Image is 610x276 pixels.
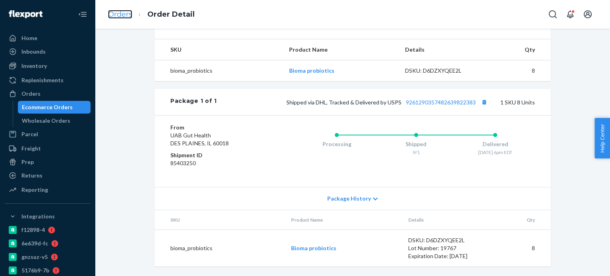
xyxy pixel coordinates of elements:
a: Returns [5,169,91,182]
button: Copy tracking number [479,97,489,107]
dt: Shipment ID [170,151,265,159]
th: Product Name [285,210,402,230]
div: Inbounds [21,48,46,56]
a: Ecommerce Orders [18,101,91,114]
td: 8 [489,230,551,267]
div: Parcel [21,130,38,138]
a: Inventory [5,60,91,72]
a: Wholesale Orders [18,114,91,127]
a: f12898-4 [5,224,91,236]
a: Reporting [5,183,91,196]
button: Open Search Box [545,6,561,22]
a: Replenishments [5,74,91,87]
div: Home [21,34,37,42]
div: Integrations [21,212,55,220]
dt: From [170,124,265,131]
th: SKU [154,39,283,60]
span: UAB Gut Health DES PLAINES, IL 60018 [170,132,229,147]
span: Shipped via DHL, Tracked & Delivered by USPS [286,99,489,106]
a: Bioma probiotics [289,67,334,74]
div: Returns [21,172,42,179]
div: DSKU: D6DZXYQEE2L [408,236,483,244]
th: Qty [486,39,551,60]
div: Ecommerce Orders [22,103,73,111]
div: [DATE] 6pm EDT [456,149,535,156]
div: 6e639d-fc [21,239,48,247]
div: Shipped [376,140,456,148]
a: 6e639d-fc [5,237,91,250]
ol: breadcrumbs [102,3,201,26]
th: Details [402,210,489,230]
td: 8 [486,60,551,81]
div: Orders [21,90,41,98]
img: Flexport logo [9,10,42,18]
div: Expiration Date: [DATE] [408,252,483,260]
a: Freight [5,142,91,155]
div: 9/1 [376,149,456,156]
div: Reporting [21,186,48,194]
a: 9261290357482639822383 [406,99,476,106]
button: Open notifications [562,6,578,22]
button: Integrations [5,210,91,223]
td: bioma_probiotics [154,230,285,267]
button: Open account menu [580,6,596,22]
th: Qty [489,210,551,230]
a: Home [5,32,91,44]
div: Inventory [21,62,47,70]
span: Package History [327,195,371,203]
a: Orders [108,10,132,19]
a: Parcel [5,128,91,141]
dd: 85403250 [170,159,265,167]
div: 5176b9-7b [21,266,49,274]
button: Close Navigation [75,6,91,22]
div: 1 SKU 8 Units [217,97,535,107]
div: Prep [21,158,34,166]
div: Wholesale Orders [22,117,70,125]
div: Replenishments [21,76,64,84]
a: Order Detail [147,10,195,19]
a: Orders [5,87,91,100]
div: Processing [297,140,376,148]
a: Bioma probiotics [291,245,336,251]
div: f12898-4 [21,226,45,234]
button: Help Center [595,118,610,158]
a: Inbounds [5,45,91,58]
div: Delivered [456,140,535,148]
th: Details [399,39,486,60]
div: DSKU: D6DZXYQEE2L [405,67,480,75]
a: gnzsuz-v5 [5,251,91,263]
div: Lot Number: 19767 [408,244,483,252]
div: Package 1 of 1 [170,97,217,107]
td: bioma_probiotics [154,60,283,81]
th: SKU [154,210,285,230]
th: Product Name [283,39,398,60]
a: Prep [5,156,91,168]
div: gnzsuz-v5 [21,253,48,261]
div: Freight [21,145,41,152]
